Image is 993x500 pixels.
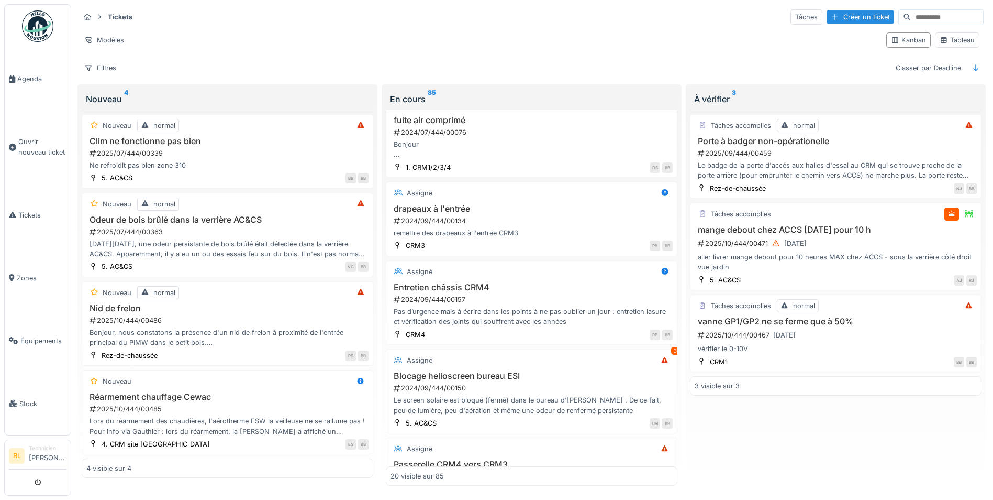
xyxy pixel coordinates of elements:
div: Tâches accomplies [711,121,771,131]
div: 2024/09/444/00150 [393,383,673,393]
h3: Nid de frelon [86,303,369,313]
div: Rez-de-chaussée [710,183,766,193]
div: 2024/07/444/00076 [393,127,673,137]
div: RJ [966,275,977,286]
div: Nouveau [103,199,131,209]
div: BB [662,241,673,251]
div: Tâches [790,9,822,25]
div: Tâches accomplies [711,301,771,311]
div: BB [662,418,673,429]
div: 1. CRM1/2/3/4 [406,162,451,172]
a: Tickets [5,183,71,246]
h3: Blocage helioscreen bureau ESI [390,371,673,381]
div: vérifier le 0-10V [695,344,977,354]
div: Kanban [891,35,926,45]
div: 4. CRM site [GEOGRAPHIC_DATA] [102,439,210,449]
h3: Porte à badger non-opérationelle [695,136,977,146]
span: Tickets [18,210,66,220]
div: CRM4 [406,330,425,340]
h3: mange debout chez ACCS [DATE] pour 10 h [695,225,977,235]
div: 2025/10/444/00485 [88,404,369,414]
div: Tableau [940,35,975,45]
div: normal [153,121,175,131]
li: RL [9,448,25,464]
div: Modèles [80,32,129,48]
div: Bonjour, nous constatons la présence d'un nid de frelon à proximité de l'entrée principal du PIMW... [86,328,369,347]
div: BB [358,351,369,361]
div: AJ [954,275,964,286]
div: Assigné [407,355,432,365]
div: Le badge de la porte d'accés aux halles d'essai au CRM qui se trouve proche de la porte arrière (... [695,160,977,180]
div: Lors du réarmement des chaudières, l'aérotherme FSW la veilleuse ne se rallume pas ! Pour info vi... [86,416,369,436]
div: normal [153,288,175,298]
span: Zones [17,273,66,283]
h3: Réarmement chauffage Cewac [86,392,369,402]
div: BB [345,173,356,183]
div: Rez-de-chaussée [102,351,158,361]
div: normal [793,121,815,131]
a: Équipements [5,309,71,372]
div: Classer par Deadline [891,60,966,75]
h3: Clim ne fonctionne pas bien [86,136,369,146]
div: normal [153,199,175,209]
div: [DATE][DATE], une odeur persistante de bois brûlé était détectée dans la verrière AC&CS. Apparemm... [86,239,369,259]
div: En cours [390,93,673,105]
div: 2025/10/444/00471 [697,237,977,250]
li: [PERSON_NAME] [29,444,66,467]
div: 2024/09/444/00134 [393,216,673,226]
div: 5. AC&CS [710,275,741,285]
div: Créer un ticket [827,10,894,24]
span: Ouvrir nouveau ticket [18,137,66,157]
div: CRM3 [406,241,425,251]
h3: fuite air comprimé [390,115,673,125]
div: 2025/10/444/00486 [88,316,369,325]
a: Stock [5,372,71,435]
div: Bonjour Comme déjà signalé depuis plusieurs année, la conduite d'air comprimé passant dans mon bu... [390,139,673,159]
img: Badge_color-CXgf-gQk.svg [22,10,53,42]
div: Filtres [80,60,121,75]
div: BB [966,183,977,194]
span: Agenda [17,74,66,84]
a: Ouvrir nouveau ticket [5,111,71,183]
h3: drapeaux à l'entrée [390,204,673,214]
sup: 4 [124,93,128,105]
div: 5. AC&CS [406,418,437,428]
div: BB [966,357,977,367]
div: BB [662,162,673,173]
div: VC [345,262,356,272]
div: Nouveau [103,288,131,298]
div: Nouveau [86,93,369,105]
div: ES [345,439,356,450]
div: 3 visible sur 3 [695,381,740,391]
h3: vanne GP1/GP2 ne se ferme que à 50% [695,317,977,327]
strong: Tickets [104,12,137,22]
div: 5. AC&CS [102,262,132,271]
div: normal [793,301,815,311]
div: [DATE] [784,238,807,248]
div: aller livrer mange debout pour 10 heures MAX chez ACCS - sous la verrière côté droit vue jardin [695,252,977,272]
div: Nouveau [103,376,131,386]
span: Équipements [20,336,66,346]
div: À vérifier [694,93,977,105]
h3: Odeur de bois brûlé dans la verrière AC&CS [86,215,369,225]
div: Technicien [29,444,66,452]
a: Agenda [5,48,71,111]
div: LM [650,418,660,429]
div: Le screen solaire est bloqué (fermé) dans le bureau d'[PERSON_NAME] . De ce fait, peu de lumière,... [390,395,673,415]
div: 20 visible sur 85 [390,471,444,481]
div: PB [650,241,660,251]
div: Ne refroidit pas bien zone 310 [86,160,369,170]
div: 2025/07/444/00339 [88,148,369,158]
div: CRM1 [710,357,728,367]
div: Assigné [407,188,432,198]
h3: Entretien châssis CRM4 [390,282,673,292]
a: RL Technicien[PERSON_NAME] [9,444,66,470]
div: BB [954,357,964,367]
div: Assigné [407,444,432,454]
div: Pas d’urgence mais à écrire dans les points à ne pas oublier un jour : entretien lasure et vérifi... [390,307,673,327]
div: Tâches accomplies [711,209,771,219]
div: BB [358,262,369,272]
div: Nouveau [103,121,131,131]
div: 2024/09/444/00157 [393,295,673,305]
div: PS [345,351,356,361]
